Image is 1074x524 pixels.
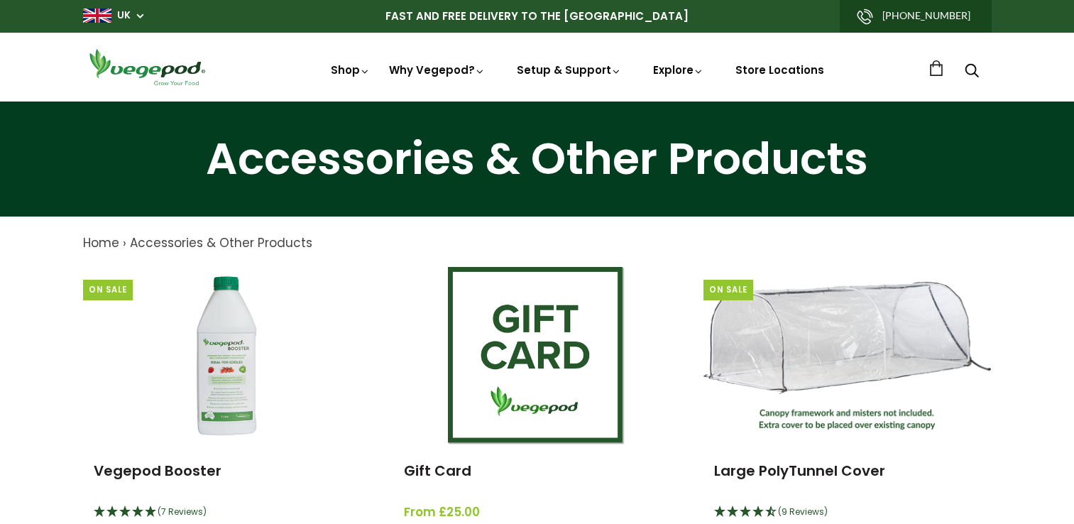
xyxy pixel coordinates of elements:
a: UK [117,9,131,23]
a: Search [965,65,979,80]
a: Vegepod Booster [94,461,221,481]
span: › [123,234,126,251]
a: Setup & Support [517,62,622,77]
a: Shop [331,62,371,77]
a: Accessories & Other Products [130,234,312,251]
a: Gift Card [404,461,471,481]
img: Vegepod Booster [138,267,315,444]
span: From £25.00 [404,503,670,522]
a: Home [83,234,119,251]
a: Explore [653,62,704,77]
img: gb_large.png [83,9,111,23]
span: 4.44 Stars - 9 Reviews [778,506,828,518]
h1: Accessories & Other Products [18,137,1056,181]
a: Large PolyTunnel Cover [714,461,885,481]
a: Why Vegepod? [389,62,486,77]
a: Store Locations [735,62,824,77]
img: Gift Card [448,267,625,444]
img: Large PolyTunnel Cover [703,282,991,430]
img: Vegepod [83,47,211,87]
nav: breadcrumbs [83,234,992,253]
div: 4.44 Stars - 9 Reviews [714,503,980,522]
div: 5 Stars - 7 Reviews [94,503,360,522]
span: 5 Stars - 7 Reviews [158,506,207,518]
